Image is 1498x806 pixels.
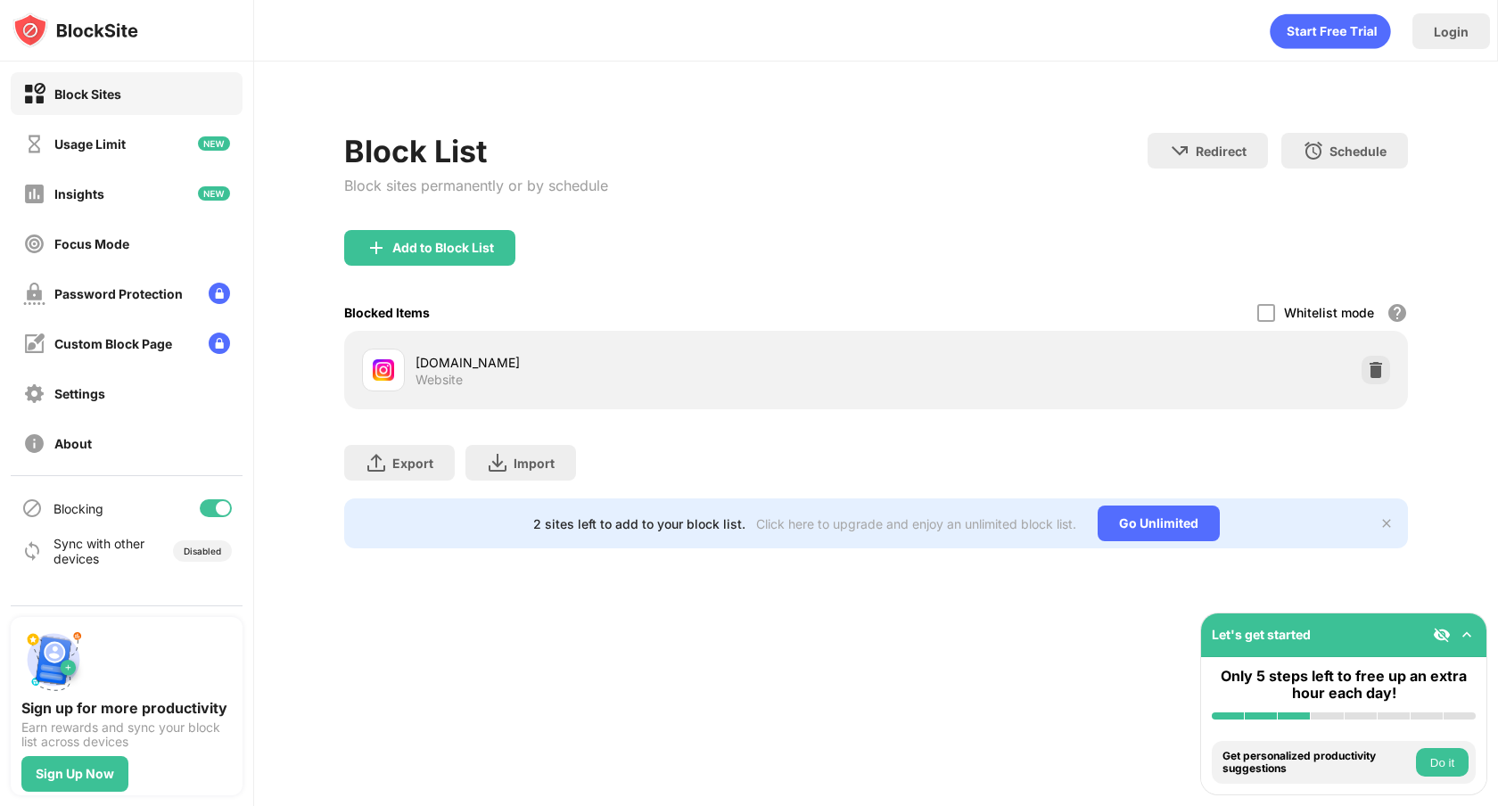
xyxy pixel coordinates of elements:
[344,177,608,194] div: Block sites permanently or by schedule
[54,336,172,351] div: Custom Block Page
[21,498,43,519] img: blocking-icon.svg
[23,233,45,255] img: focus-off.svg
[209,283,230,304] img: lock-menu.svg
[756,516,1076,531] div: Click here to upgrade and enjoy an unlimited block list.
[53,536,145,566] div: Sync with other devices
[344,305,430,320] div: Blocked Items
[54,186,104,201] div: Insights
[1098,506,1220,541] div: Go Unlimited
[54,436,92,451] div: About
[1284,305,1374,320] div: Whitelist mode
[12,12,138,48] img: logo-blocksite.svg
[1458,626,1476,644] img: omni-setup-toggle.svg
[1416,748,1469,777] button: Do it
[21,628,86,692] img: push-signup.svg
[373,359,394,381] img: favicons
[514,456,555,471] div: Import
[53,501,103,516] div: Blocking
[392,456,433,471] div: Export
[54,386,105,401] div: Settings
[23,382,45,405] img: settings-off.svg
[1433,626,1451,644] img: eye-not-visible.svg
[1434,24,1469,39] div: Login
[23,83,45,105] img: block-on.svg
[21,720,232,749] div: Earn rewards and sync your block list across devices
[533,516,745,531] div: 2 sites left to add to your block list.
[23,432,45,455] img: about-off.svg
[1196,144,1247,159] div: Redirect
[23,333,45,355] img: customize-block-page-off.svg
[1329,144,1387,159] div: Schedule
[416,353,877,372] div: [DOMAIN_NAME]
[21,540,43,562] img: sync-icon.svg
[1222,750,1412,776] div: Get personalized productivity suggestions
[54,86,121,102] div: Block Sites
[54,136,126,152] div: Usage Limit
[54,286,183,301] div: Password Protection
[198,186,230,201] img: new-icon.svg
[344,133,608,169] div: Block List
[416,372,463,388] div: Website
[209,333,230,354] img: lock-menu.svg
[1212,627,1311,642] div: Let's get started
[54,236,129,251] div: Focus Mode
[1212,668,1476,702] div: Only 5 steps left to free up an extra hour each day!
[23,133,45,155] img: time-usage-off.svg
[21,699,232,717] div: Sign up for more productivity
[198,136,230,151] img: new-icon.svg
[1379,516,1394,530] img: x-button.svg
[392,241,494,255] div: Add to Block List
[23,283,45,305] img: password-protection-off.svg
[23,183,45,205] img: insights-off.svg
[36,767,114,781] div: Sign Up Now
[184,546,221,556] div: Disabled
[1270,13,1391,49] div: animation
